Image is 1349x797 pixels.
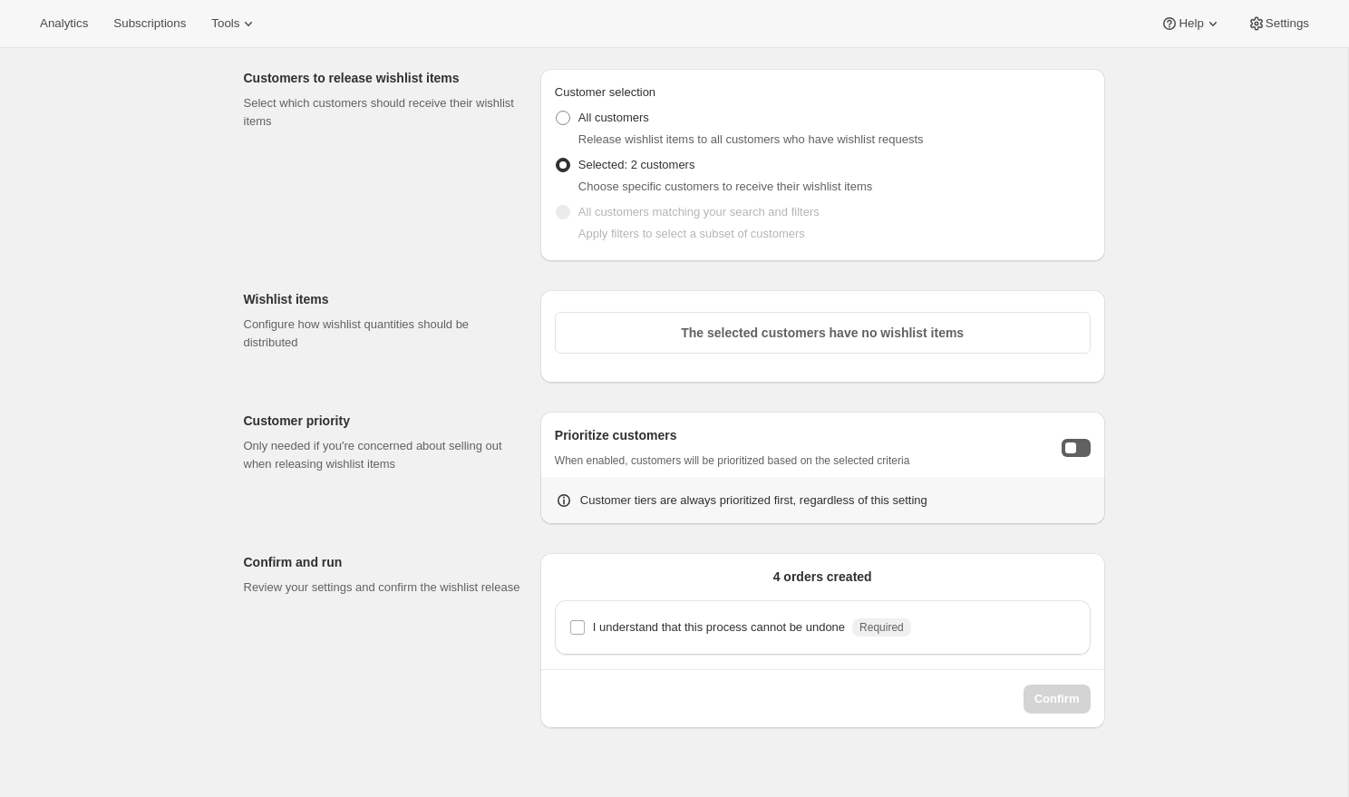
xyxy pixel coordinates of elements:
[859,620,904,635] span: Required
[211,16,239,31] span: Tools
[1062,439,1091,457] button: Toggle customer prioritization
[113,16,186,31] span: Subscriptions
[578,111,649,124] span: All customers
[578,205,820,219] span: All customers matching your search and filters
[1266,16,1309,31] span: Settings
[555,85,655,99] span: Customer selection
[578,227,805,240] span: Apply filters to select a subset of customers
[29,11,99,36] button: Analytics
[1237,11,1320,36] button: Settings
[102,11,197,36] button: Subscriptions
[593,618,845,637] p: I understand that this process cannot be undone
[244,578,526,597] p: Review your settings and confirm the wishlist release
[555,426,910,444] span: Prioritize customers
[40,16,88,31] span: Analytics
[1179,16,1203,31] span: Help
[244,316,526,352] p: Configure how wishlist quantities should be distributed
[244,412,526,430] p: Customer priority
[200,11,268,36] button: Tools
[244,94,526,131] p: Select which customers should receive their wishlist items
[244,69,526,87] p: Customers to release wishlist items
[578,180,872,193] span: Choose specific customers to receive their wishlist items
[567,324,1079,342] p: The selected customers have no wishlist items
[555,454,910,467] span: When enabled, customers will be prioritized based on the selected criteria
[773,568,872,586] h3: 4 orders created
[244,290,526,308] p: Wishlist items
[244,437,526,473] p: Only needed if you're concerned about selling out when releasing wishlist items
[578,158,695,171] span: Selected: 2 customers
[1150,11,1232,36] button: Help
[580,491,927,510] p: Customer tiers are always prioritized first, regardless of this setting
[244,553,526,571] p: Confirm and run
[578,132,924,146] span: Release wishlist items to all customers who have wishlist requests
